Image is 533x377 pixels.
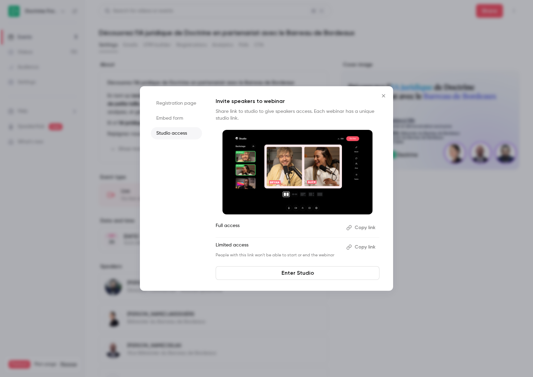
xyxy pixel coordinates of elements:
p: Limited access [216,242,341,253]
img: Invite speakers to webinar [222,130,373,214]
li: Embed form [151,112,202,124]
p: Share link to studio to give speakers access. Each webinar has a unique studio link. [216,108,379,122]
p: Full access [216,222,341,233]
a: Enter Studio [216,266,379,280]
button: Copy link [344,222,379,233]
li: Registration page [151,97,202,109]
p: People with this link won't be able to start or end the webinar [216,253,341,258]
button: Copy link [344,242,379,253]
button: Close [377,89,390,103]
li: Studio access [151,127,202,139]
p: Invite speakers to webinar [216,97,379,105]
